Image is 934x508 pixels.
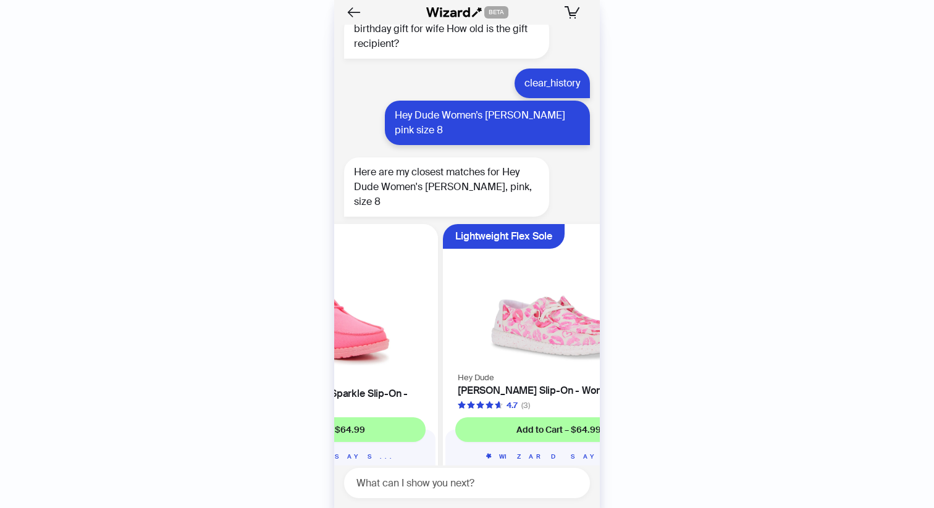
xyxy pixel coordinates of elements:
[486,401,494,409] span: star
[458,372,494,383] span: Hey Dude
[344,14,549,59] div: birthday gift for wife How old is the gift recipient?
[476,401,484,409] span: star
[521,399,530,412] div: (3)
[515,69,590,98] div: clear_history
[516,424,601,435] span: Add to Cart – $64.99
[484,6,508,19] span: BETA
[507,464,559,477] b: lightweight
[455,464,662,493] q: Slip into comfort with and flexible sole
[458,385,659,396] h4: [PERSON_NAME] Slip-On - Women's
[455,224,552,249] div: Lightweight Flex Sole
[467,401,475,409] span: star
[458,401,466,409] span: star
[455,452,662,461] h5: WIZARD SAYS...
[344,157,549,217] div: Here are my closest matches for Hey Dude Women's [PERSON_NAME], pink, size 8
[344,2,364,22] button: Back
[385,101,590,145] div: Hey Dude Women’s [PERSON_NAME] pink size 8
[450,231,667,362] img: Wendy Kiss Slip-On - Women's
[495,401,503,409] span: star
[458,399,518,412] div: 4.7 out of 5 stars
[455,417,662,442] button: Add to Cart – $64.99
[507,399,518,412] div: 4.7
